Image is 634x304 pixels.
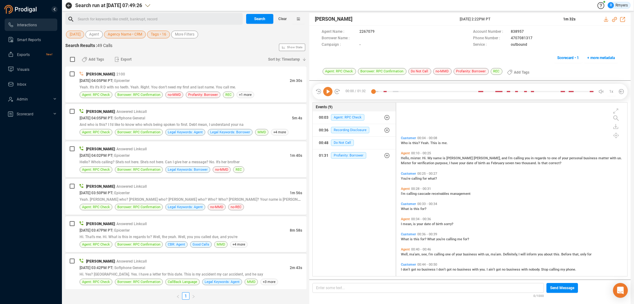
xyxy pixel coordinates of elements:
[80,235,237,239] span: Hi. That's me. Hi. What is this in regards to? Well, the yeah. Well, you you called due, and you're
[503,67,533,77] button: Add Tags
[487,268,489,272] span: I
[463,237,469,241] span: for?
[168,92,181,98] span: no-MMD
[5,33,57,46] li: Smart Reports
[401,252,409,256] span: Well,
[409,252,421,256] span: ma'am,
[422,268,436,272] span: business
[80,197,324,202] span: Yeah. [PERSON_NAME] who? [PERSON_NAME] who? [PERSON_NAME] who? Who? Who? [PERSON_NAME]? Your name...
[478,252,485,256] span: with
[192,295,195,298] span: right
[580,252,587,256] span: only
[273,14,292,24] button: Clear
[572,252,580,256] span: that,
[491,161,505,165] span: February
[322,42,356,48] span: Campaign :
[121,54,132,64] span: Export
[421,252,428,256] span: see,
[8,63,52,75] a: Visuals
[433,68,452,75] span: no-MMD
[82,204,110,210] span: Agent: RPC Check
[473,29,508,35] span: Account Number :
[403,222,413,226] span: mean,
[560,268,566,272] span: my
[544,252,554,256] span: about
[80,272,263,276] span: Hi. Yes? [GEOGRAPHIC_DATA]. Yes. I have a letter for this date. This is my accident my car accide...
[566,268,576,272] span: phone.
[78,54,108,64] button: Add Tags
[205,279,240,285] span: Legal Keywords: Agent
[264,54,306,64] button: Sort by: Timestamp
[89,54,104,64] span: Add Tags
[290,266,302,270] span: 2m 43s
[112,153,130,158] span: | Epicenter
[17,53,30,57] span: Exports
[418,192,432,196] span: cascade
[17,67,29,72] span: Visuals
[168,242,185,247] span: CBR: Agent
[313,111,396,124] button: 00:03Agent: RPC Check
[410,207,414,211] span: is
[423,177,428,181] span: for
[322,29,356,35] span: Agent Name :
[473,42,508,48] span: Service :
[82,242,110,247] span: Agent: RPC Check
[417,222,424,226] span: your
[547,156,551,160] span: to
[401,192,406,196] span: I'm
[584,53,618,63] button: + more metadata
[290,79,302,83] span: 2m 30s
[401,268,403,272] span: I
[408,68,431,75] span: Do Not Call
[584,156,598,160] span: business
[17,82,26,87] span: Inbox
[313,124,396,136] button: 00:36Recording Disclosure
[237,92,254,98] span: +1 more
[65,141,306,177] div: [PERSON_NAME]| Answered Linkcall[DATE] 04:02PM PT| Epicenter1m 40sHello? Who's calling? She's not...
[430,141,438,145] span: This
[117,204,160,210] span: Borrower: RPC Confirmation
[176,295,180,298] span: left
[554,53,582,63] button: Scorecard • 1
[473,35,508,42] span: Phone Number :
[496,268,502,272] span: got
[231,204,241,210] span: no-REC
[527,252,538,256] span: inform
[401,156,410,160] span: Hello,
[86,222,115,226] span: [PERSON_NAME]
[82,129,110,135] span: Agent: RPC Check
[290,228,302,233] span: 8m 58s
[17,38,41,42] span: Smart Reports
[171,31,198,38] button: More Filters
[313,149,396,162] button: 01:31Profanity: Borrower
[230,241,248,248] span: +4 more
[117,279,160,285] span: Borrower: RPC Confirmation
[182,292,189,300] li: 1
[420,207,426,211] span: for?
[610,156,617,160] span: with
[151,31,166,38] span: Tags • 16
[459,161,467,165] span: your
[287,10,302,84] span: Show Stats
[80,153,112,158] span: [DATE] 04:02PM PT
[502,268,506,272] span: no
[608,2,628,8] div: Rmyers
[550,283,574,293] span: Send Message
[438,268,447,272] span: don't
[168,279,197,285] span: CallBack Language
[535,156,547,160] span: regards
[444,222,453,226] span: sorry?
[82,279,110,285] span: Agent: RPC Check
[331,114,364,121] span: Agent: RPC Check
[403,268,411,272] span: don't
[449,161,451,165] span: I
[17,97,28,101] span: Admin
[268,54,300,64] span: Sort by: Timestamp
[65,179,306,215] div: [PERSON_NAME]| Answered Linkcall[DATE] 03:50PM PT| Epicenter1m 56sYeah. [PERSON_NAME] who? [PERSO...
[432,222,436,226] span: of
[598,156,610,160] span: matter
[401,136,416,140] span: Customer
[313,137,396,149] button: 00:48Do Not Call
[457,268,472,272] span: business
[561,252,572,256] span: Before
